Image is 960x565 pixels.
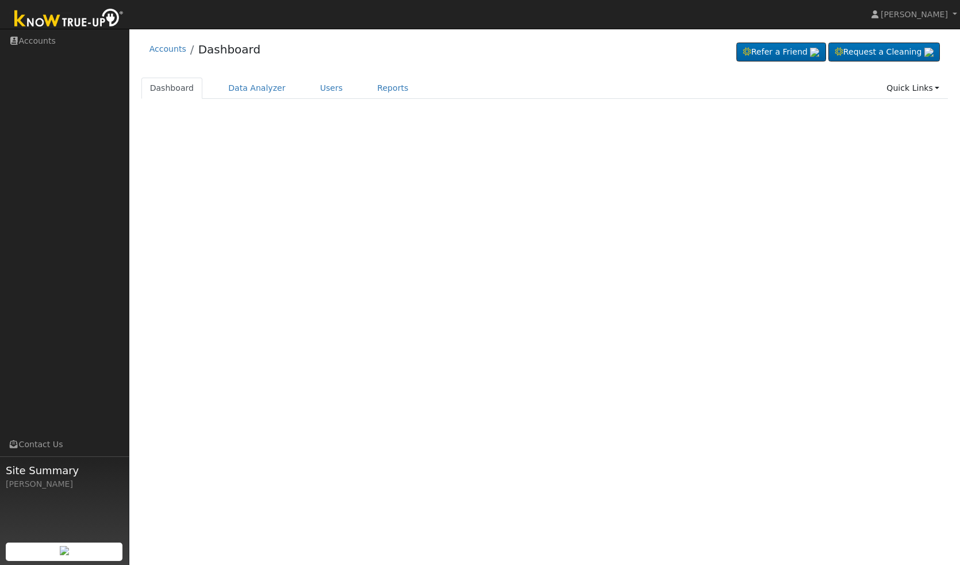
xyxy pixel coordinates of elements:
img: Know True-Up [9,6,129,32]
a: Data Analyzer [220,78,294,99]
a: Dashboard [198,43,261,56]
a: Reports [368,78,417,99]
span: [PERSON_NAME] [881,10,948,19]
a: Refer a Friend [736,43,826,62]
img: retrieve [60,546,69,555]
a: Request a Cleaning [828,43,940,62]
a: Quick Links [878,78,948,99]
img: retrieve [810,48,819,57]
a: Accounts [149,44,186,53]
a: Users [312,78,352,99]
img: retrieve [924,48,934,57]
a: Dashboard [141,78,203,99]
div: [PERSON_NAME] [6,478,123,490]
span: Site Summary [6,463,123,478]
